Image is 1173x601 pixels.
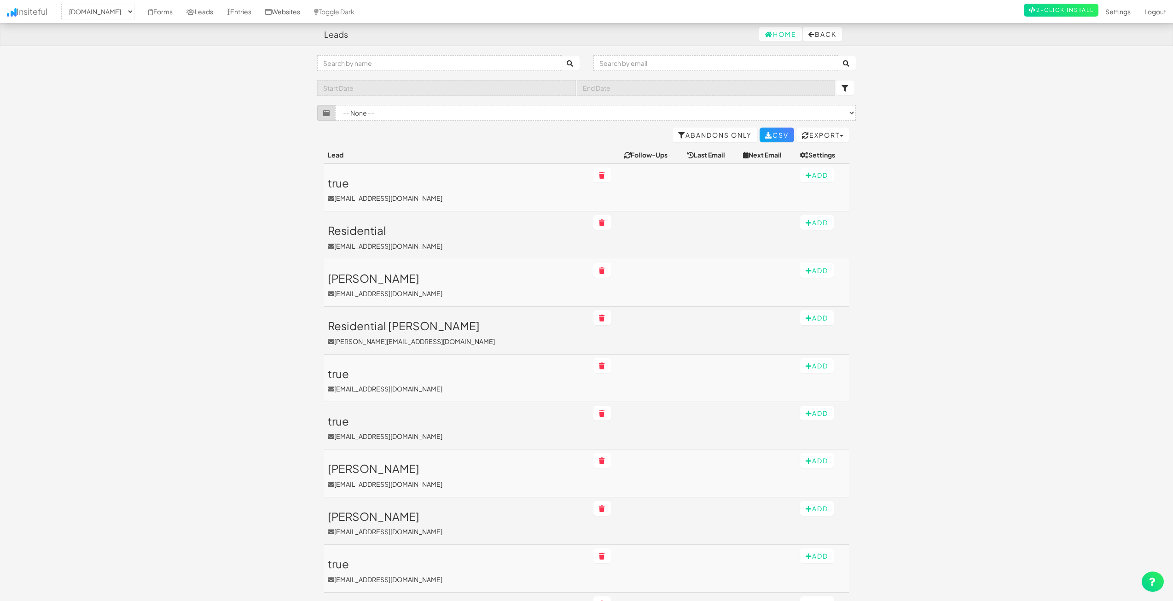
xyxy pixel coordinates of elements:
[328,510,586,536] a: [PERSON_NAME][EMAIL_ADDRESS][DOMAIN_NAME]
[328,177,586,189] h3: true
[800,263,834,278] button: Add
[577,80,836,96] input: End Date
[673,128,757,142] a: Abandons Only
[684,146,739,163] th: Last Email
[328,320,586,332] h3: Residential [PERSON_NAME]
[317,55,562,71] input: Search by name
[328,272,586,284] h3: [PERSON_NAME]
[328,368,586,393] a: true[EMAIL_ADDRESS][DOMAIN_NAME]
[328,527,586,536] p: [EMAIL_ADDRESS][DOMAIN_NAME]
[328,432,586,441] p: [EMAIL_ADDRESS][DOMAIN_NAME]
[328,368,586,379] h3: true
[328,415,586,441] a: true[EMAIL_ADDRESS][DOMAIN_NAME]
[800,215,834,230] button: Add
[317,80,576,96] input: Start Date
[328,415,586,427] h3: true
[800,358,834,373] button: Add
[593,55,838,71] input: Search by email
[796,128,849,142] button: Export
[328,479,586,489] p: [EMAIL_ADDRESS][DOMAIN_NAME]
[796,146,849,163] th: Settings
[328,224,586,236] h3: Residential
[328,384,586,393] p: [EMAIL_ADDRESS][DOMAIN_NAME]
[759,27,802,41] a: Home
[328,224,586,250] a: Residential[EMAIL_ADDRESS][DOMAIN_NAME]
[328,337,586,346] p: [PERSON_NAME][EMAIL_ADDRESS][DOMAIN_NAME]
[328,193,586,203] p: [EMAIL_ADDRESS][DOMAIN_NAME]
[800,548,834,563] button: Add
[800,310,834,325] button: Add
[328,177,586,203] a: true[EMAIL_ADDRESS][DOMAIN_NAME]
[328,558,586,583] a: true[EMAIL_ADDRESS][DOMAIN_NAME]
[328,272,586,298] a: [PERSON_NAME][EMAIL_ADDRESS][DOMAIN_NAME]
[328,462,586,474] h3: [PERSON_NAME]
[760,128,794,142] a: CSV
[803,27,842,41] button: Back
[328,558,586,570] h3: true
[324,30,348,39] h4: Leads
[328,241,586,251] p: [EMAIL_ADDRESS][DOMAIN_NAME]
[7,8,17,17] img: icon.png
[1024,4,1098,17] a: 2-Click Install
[328,462,586,488] a: [PERSON_NAME][EMAIL_ADDRESS][DOMAIN_NAME]
[328,289,586,298] p: [EMAIL_ADDRESS][DOMAIN_NAME]
[800,168,834,182] button: Add
[800,406,834,420] button: Add
[328,320,586,345] a: Residential [PERSON_NAME][PERSON_NAME][EMAIL_ADDRESS][DOMAIN_NAME]
[328,510,586,522] h3: [PERSON_NAME]
[621,146,683,163] th: Follow-Ups
[324,146,590,163] th: Lead
[800,453,834,468] button: Add
[328,575,586,584] p: [EMAIL_ADDRESS][DOMAIN_NAME]
[800,501,834,516] button: Add
[739,146,796,163] th: Next Email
